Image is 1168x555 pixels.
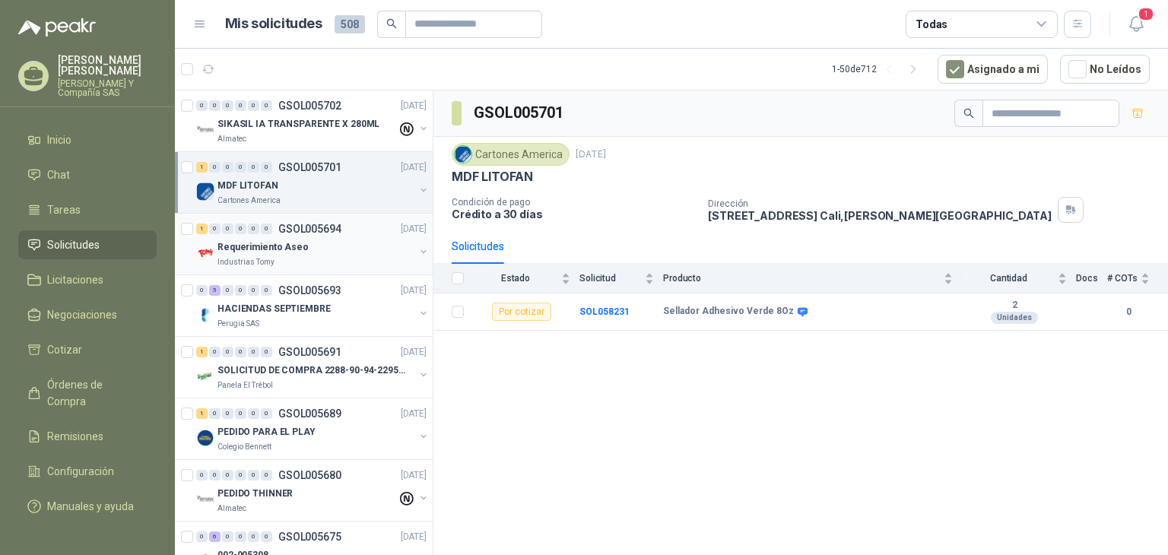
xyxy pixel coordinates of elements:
div: Todas [916,16,947,33]
a: Licitaciones [18,265,157,294]
th: Solicitud [579,264,663,293]
div: 0 [261,347,272,357]
p: HACIENDAS SEPTIEMBRE [217,302,331,316]
p: [DATE] [401,530,427,544]
div: 0 [222,531,233,542]
div: 5 [209,285,221,296]
p: MDF LITOFAN [217,179,278,193]
div: Por cotizar [492,303,551,321]
span: search [386,18,397,29]
div: 0 [235,100,246,111]
th: Producto [663,264,962,293]
th: Estado [473,264,579,293]
a: 0 5 0 0 0 0 GSOL005693[DATE] Company LogoHACIENDAS SEPTIEMBREPerugia SAS [196,281,430,330]
div: 0 [261,470,272,480]
div: 0 [248,347,259,357]
div: 0 [248,285,259,296]
a: Manuales y ayuda [18,492,157,521]
div: 0 [248,531,259,542]
p: Crédito a 30 días [452,208,696,220]
p: Cartones America [217,195,281,207]
div: 0 [222,347,233,357]
div: 0 [235,470,246,480]
div: 1 [196,162,208,173]
p: [STREET_ADDRESS] Cali , [PERSON_NAME][GEOGRAPHIC_DATA] [708,209,1052,222]
div: 0 [235,285,246,296]
span: Estado [473,273,558,284]
span: Producto [663,273,941,284]
div: 0 [209,100,221,111]
div: 0 [235,224,246,234]
a: Chat [18,160,157,189]
a: Solicitudes [18,230,157,259]
p: Colegio Bennett [217,441,271,453]
div: 0 [235,162,246,173]
div: Unidades [991,312,1038,324]
h1: Mis solicitudes [225,13,322,35]
a: Órdenes de Compra [18,370,157,416]
img: Company Logo [196,306,214,324]
div: 0 [196,100,208,111]
span: Licitaciones [47,271,103,288]
div: 0 [261,408,272,419]
p: Almatec [217,133,246,145]
p: [DATE] [401,160,427,175]
p: Requerimiento Aseo [217,240,309,255]
div: 0 [261,162,272,173]
div: 0 [196,531,208,542]
span: search [963,108,974,119]
div: 0 [222,162,233,173]
div: 0 [261,285,272,296]
span: Cantidad [962,273,1055,284]
p: [DATE] [401,99,427,113]
span: 508 [335,15,365,33]
div: 0 [222,100,233,111]
div: 1 [196,224,208,234]
p: GSOL005691 [278,347,341,357]
img: Company Logo [196,182,214,201]
div: 1 - 50 de 712 [832,57,925,81]
b: Sellador Adhesivo Verde 8Oz [663,306,794,318]
a: SOL058231 [579,306,630,317]
div: 0 [261,224,272,234]
div: 0 [235,531,246,542]
div: 0 [248,224,259,234]
span: # COTs [1107,273,1138,284]
b: 0 [1107,305,1150,319]
div: 0 [222,224,233,234]
span: 1 [1138,7,1154,21]
div: 0 [222,470,233,480]
p: [DATE] [401,345,427,360]
p: Condición de pago [452,197,696,208]
p: SOLICITUD DE COMPRA 2288-90-94-2295-96-2301-02-04 [217,363,407,378]
p: [DATE] [576,147,606,162]
a: 0 0 0 0 0 0 GSOL005702[DATE] Company LogoSIKASIL IA TRANSPARENTE X 280MLAlmatec [196,97,430,145]
h3: GSOL005701 [474,101,566,125]
p: [DATE] [401,222,427,236]
div: 0 [235,408,246,419]
p: [DATE] [401,284,427,298]
span: Configuración [47,463,114,480]
a: 1 0 0 0 0 0 GSOL005691[DATE] Company LogoSOLICITUD DE COMPRA 2288-90-94-2295-96-2301-02-04Panela ... [196,343,430,392]
a: 1 0 0 0 0 0 GSOL005701[DATE] Company LogoMDF LITOFANCartones America [196,158,430,207]
div: 0 [248,162,259,173]
img: Company Logo [196,367,214,385]
div: 0 [209,470,221,480]
p: GSOL005701 [278,162,341,173]
th: # COTs [1107,264,1168,293]
div: 0 [196,285,208,296]
p: Industrias Tomy [217,256,275,268]
a: Remisiones [18,422,157,451]
a: 1 0 0 0 0 0 GSOL005694[DATE] Company LogoRequerimiento AseoIndustrias Tomy [196,220,430,268]
div: 0 [196,470,208,480]
p: GSOL005694 [278,224,341,234]
div: 1 [196,408,208,419]
p: GSOL005675 [278,531,341,542]
span: Solicitud [579,273,642,284]
img: Company Logo [196,490,214,509]
span: Inicio [47,132,71,148]
div: 0 [209,224,221,234]
img: Company Logo [455,146,471,163]
p: Panela El Trébol [217,379,273,392]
